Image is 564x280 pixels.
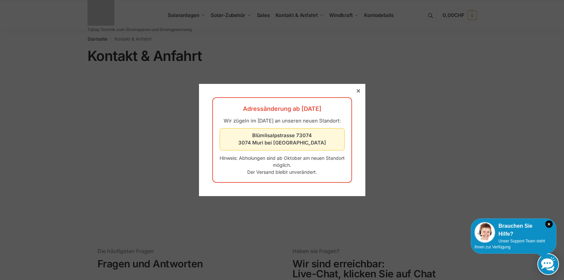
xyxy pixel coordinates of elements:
[238,132,326,146] strong: Blümlisalpstrasse 73074 3074 Muri bei [GEOGRAPHIC_DATA]
[474,239,545,249] span: Unser Support-Team steht Ihnen zur Verfügung
[474,222,495,243] img: Customer service
[220,117,345,125] p: Wir zügeln im [DATE] an unseren neuen Standort:
[474,222,553,238] div: Brauchen Sie Hilfe?
[220,154,345,175] p: Hinweis: Abholungen sind ab Oktober am neuen Standort möglich. Der Versand bleibt unverändert.
[220,105,345,113] h3: Adressänderung ab [DATE]
[545,220,553,228] i: Schließen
